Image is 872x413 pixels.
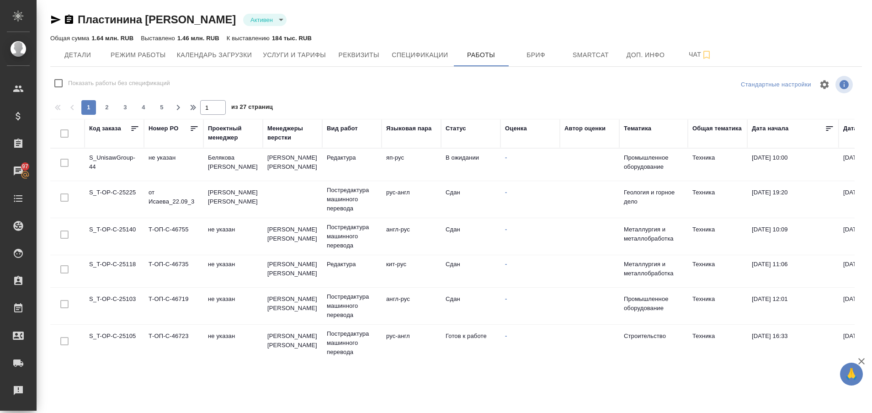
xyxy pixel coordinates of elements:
td: [DATE] 16:33 [747,327,839,359]
button: Скопировать ссылку [64,14,74,25]
div: Автор оценки [564,124,606,133]
td: не указан [203,220,263,252]
a: - [505,333,507,339]
td: Техника [688,220,747,252]
p: Постредактура машинного перевода [327,186,377,213]
span: 3 [118,103,133,112]
span: Smartcat [569,49,613,61]
span: 4 [136,103,151,112]
td: S_T-OP-C-25103 [85,290,144,322]
span: Детали [56,49,100,61]
p: Промышленное оборудование [624,153,683,172]
td: Техника [688,149,747,181]
div: split button [739,78,814,92]
td: [PERSON_NAME] [PERSON_NAME] [263,149,322,181]
span: Режим работы [111,49,166,61]
td: Т-ОП-С-46723 [144,327,203,359]
p: Металлургия и металлобработка [624,260,683,278]
td: не указан [203,290,263,322]
span: Настроить таблицу [814,74,835,96]
a: - [505,189,507,196]
td: не указан [203,327,263,359]
p: К выставлению [227,35,272,42]
td: Техника [688,255,747,287]
p: Постредактура машинного перевода [327,223,377,250]
div: Тематика [624,124,651,133]
span: Спецификации [392,49,448,61]
button: 🙏 [840,363,863,386]
td: [DATE] 10:00 [747,149,839,181]
td: Белякова [PERSON_NAME] [203,149,263,181]
button: 3 [118,100,133,115]
div: Общая тематика [692,124,742,133]
div: Дата начала [752,124,788,133]
td: Техника [688,290,747,322]
td: Техника [688,327,747,359]
button: Скопировать ссылку для ЯМессенджера [50,14,61,25]
button: 5 [154,100,169,115]
span: Посмотреть информацию [835,76,855,93]
span: из 27 страниц [231,102,273,115]
td: от Исаева_22.09_3 [144,183,203,215]
td: [DATE] 12:01 [747,290,839,322]
td: англ-рус [382,220,441,252]
p: Редактура [327,260,377,269]
td: [PERSON_NAME] [PERSON_NAME] [263,220,322,252]
p: Промышленное оборудование [624,295,683,313]
a: 97 [2,160,34,182]
td: Сдан [441,220,500,252]
td: Техника [688,183,747,215]
td: [PERSON_NAME] [PERSON_NAME] [203,183,263,215]
div: Оценка [505,124,527,133]
td: рус-англ [382,327,441,359]
p: Выставлено [141,35,177,42]
div: Активен [243,14,287,26]
button: Активен [248,16,276,24]
td: В ожидании [441,149,500,181]
div: Номер PO [149,124,178,133]
td: S_T-OP-C-25140 [85,220,144,252]
td: не указан [203,255,263,287]
p: Постредактура машинного перевода [327,292,377,320]
span: Услуги и тарифы [263,49,326,61]
td: S_T-OP-C-25105 [85,327,144,359]
div: Языковая пара [386,124,432,133]
td: S_T-OP-C-25118 [85,255,144,287]
span: 97 [16,162,34,171]
div: Проектный менеджер [208,124,258,142]
td: [PERSON_NAME] [PERSON_NAME] [263,327,322,359]
p: Общая сумма [50,35,91,42]
p: Редактура [327,153,377,162]
span: Показать работы без спецификаций [68,79,170,88]
td: Сдан [441,183,500,215]
td: Т-ОП-С-46755 [144,220,203,252]
td: Т-ОП-С-46735 [144,255,203,287]
span: Бриф [514,49,558,61]
td: [DATE] 11:06 [747,255,839,287]
td: [DATE] 10:09 [747,220,839,252]
td: S_UnisawGroup-44 [85,149,144,181]
button: 2 [100,100,114,115]
div: Код заказа [89,124,121,133]
p: Металлургия и металлобработка [624,225,683,243]
button: 4 [136,100,151,115]
p: 1.64 млн. RUB [91,35,133,42]
div: Статус [446,124,466,133]
p: Геология и горное дело [624,188,683,206]
span: Календарь загрузки [177,49,252,61]
td: Готов к работе [441,327,500,359]
span: 5 [154,103,169,112]
div: Менеджеры верстки [267,124,318,142]
td: Т-ОП-С-46719 [144,290,203,322]
td: не указан [144,149,203,181]
span: Работы [459,49,503,61]
td: рус-англ [382,183,441,215]
td: Сдан [441,255,500,287]
td: [DATE] 19:20 [747,183,839,215]
span: Доп. инфо [624,49,668,61]
td: яп-рус [382,149,441,181]
td: кит-рус [382,255,441,287]
p: 184 тыс. RUB [272,35,312,42]
td: Сдан [441,290,500,322]
a: - [505,226,507,233]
